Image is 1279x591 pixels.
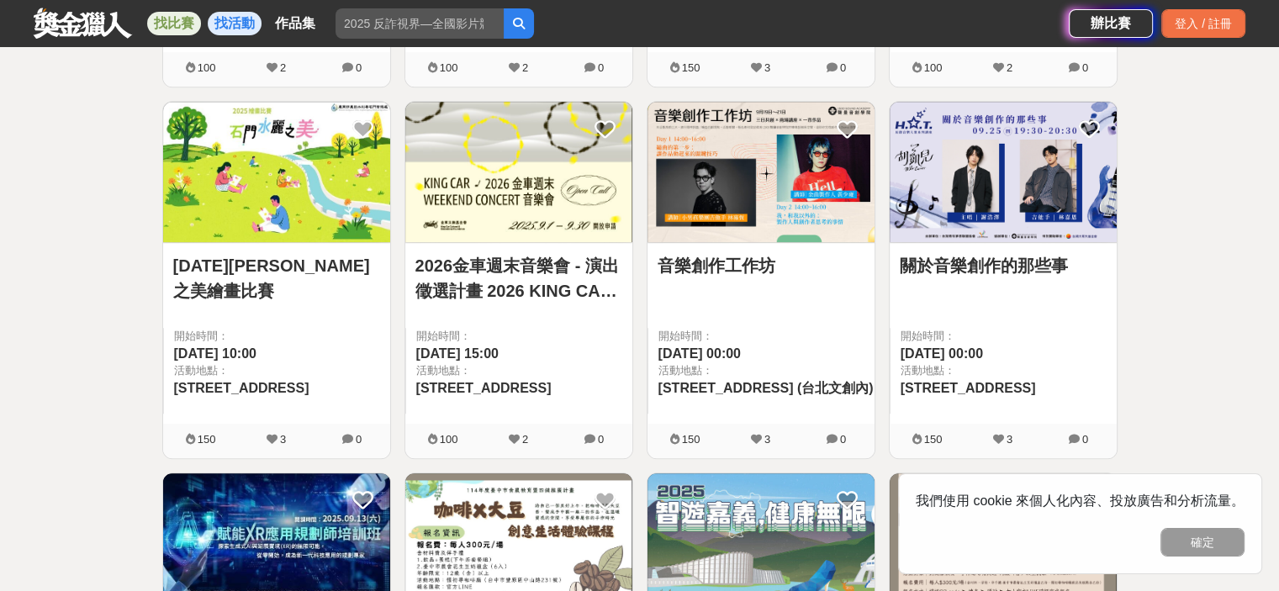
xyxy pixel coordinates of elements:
span: 150 [682,61,700,74]
span: 2 [1007,61,1012,74]
a: 找活動 [208,12,262,35]
a: Cover Image [163,102,390,243]
a: 辦比賽 [1069,9,1153,38]
span: 0 [598,433,604,446]
span: 150 [682,433,700,446]
button: 確定 [1160,528,1245,557]
a: 2026金車週末音樂會 - 演出徵選計畫 2026 KING CAR WEEKEND CONCERT [415,253,622,303]
span: 開始時間： [901,328,1107,345]
span: [DATE] 10:00 [174,346,256,361]
span: 開始時間： [416,328,622,345]
span: 活動地點： [174,362,380,379]
span: 0 [356,433,362,446]
a: Cover Image [405,102,632,243]
span: 0 [840,61,846,74]
span: 開始時間： [174,328,380,345]
span: [DATE] 00:00 [658,346,741,361]
span: [STREET_ADDRESS] [174,381,309,395]
span: [DATE] 15:00 [416,346,499,361]
span: 3 [280,433,286,446]
a: 音樂創作工作坊 [658,253,864,278]
span: 開始時間： [658,328,864,345]
span: 3 [764,61,770,74]
span: 100 [198,61,216,74]
a: 關於音樂創作的那些事 [900,253,1107,278]
span: 2 [522,433,528,446]
span: 活動地點： [901,362,1107,379]
a: 找比賽 [147,12,201,35]
span: [STREET_ADDRESS] (台北文創內) [658,381,874,395]
span: 0 [1082,433,1088,446]
span: 2 [522,61,528,74]
a: Cover Image [647,102,875,243]
span: 3 [1007,433,1012,446]
span: 2 [280,61,286,74]
span: 100 [440,433,458,446]
a: Cover Image [890,102,1117,243]
span: [STREET_ADDRESS] [416,381,552,395]
span: 100 [440,61,458,74]
div: 登入 / 註冊 [1161,9,1245,38]
a: [DATE][PERSON_NAME]之美繪畫比賽 [173,253,380,303]
span: 活動地點： [416,362,622,379]
span: 150 [198,433,216,446]
span: [DATE] 00:00 [901,346,983,361]
span: 0 [840,433,846,446]
span: 150 [924,433,943,446]
span: 0 [598,61,604,74]
img: Cover Image [647,102,875,242]
span: 3 [764,433,770,446]
span: 活動地點： [658,362,874,379]
span: [STREET_ADDRESS] [901,381,1036,395]
span: 我們使用 cookie 來個人化內容、投放廣告和分析流量。 [916,493,1245,508]
a: 作品集 [268,12,322,35]
span: 0 [356,61,362,74]
span: 100 [924,61,943,74]
span: 0 [1082,61,1088,74]
img: Cover Image [405,102,632,242]
img: Cover Image [163,102,390,242]
img: Cover Image [890,102,1117,242]
input: 2025 反詐視界—全國影片競賽 [336,8,504,39]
